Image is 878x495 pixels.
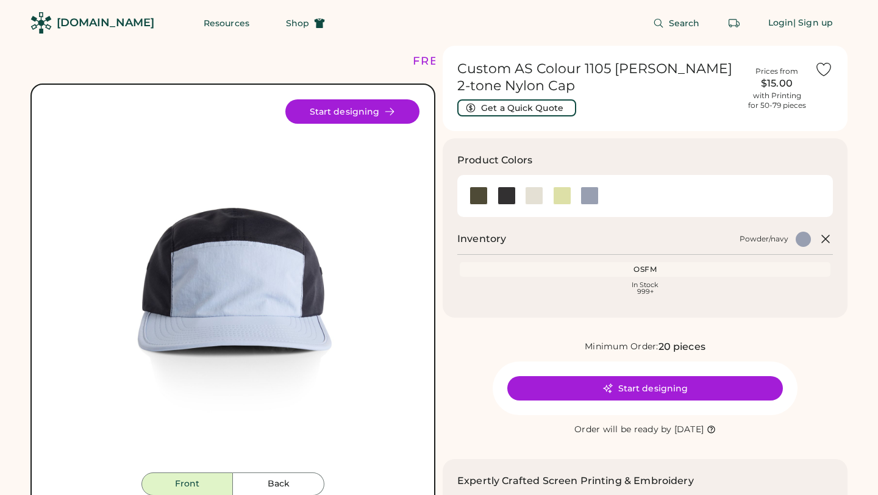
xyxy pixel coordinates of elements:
[457,60,739,94] h1: Custom AS Colour 1105 [PERSON_NAME] 2-tone Nylon Cap
[669,19,700,27] span: Search
[722,11,746,35] button: Retrieve an order
[57,15,154,30] div: [DOMAIN_NAME]
[574,424,672,436] div: Order will be ready by
[748,91,806,110] div: with Printing for 50-79 pieces
[793,17,833,29] div: | Sign up
[457,153,532,168] h3: Product Colors
[413,53,518,69] div: FREE SHIPPING
[46,99,419,472] div: 1105 Style Image
[755,66,798,76] div: Prices from
[507,376,783,401] button: Start designing
[674,424,704,436] div: [DATE]
[271,11,340,35] button: Shop
[189,11,264,35] button: Resources
[462,265,828,274] div: OSFM
[768,17,794,29] div: Login
[740,234,788,244] div: Powder/navy
[638,11,715,35] button: Search
[746,76,807,91] div: $15.00
[30,12,52,34] img: Rendered Logo - Screens
[457,232,506,246] h2: Inventory
[457,99,576,116] button: Get a Quick Quote
[585,341,659,353] div: Minimum Order:
[286,19,309,27] span: Shop
[462,282,828,295] div: In Stock 999+
[659,340,705,354] div: 20 pieces
[285,99,419,124] button: Start designing
[457,474,694,488] h2: Expertly Crafted Screen Printing & Embroidery
[46,99,419,472] img: 1105 - Powder/navy Front Image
